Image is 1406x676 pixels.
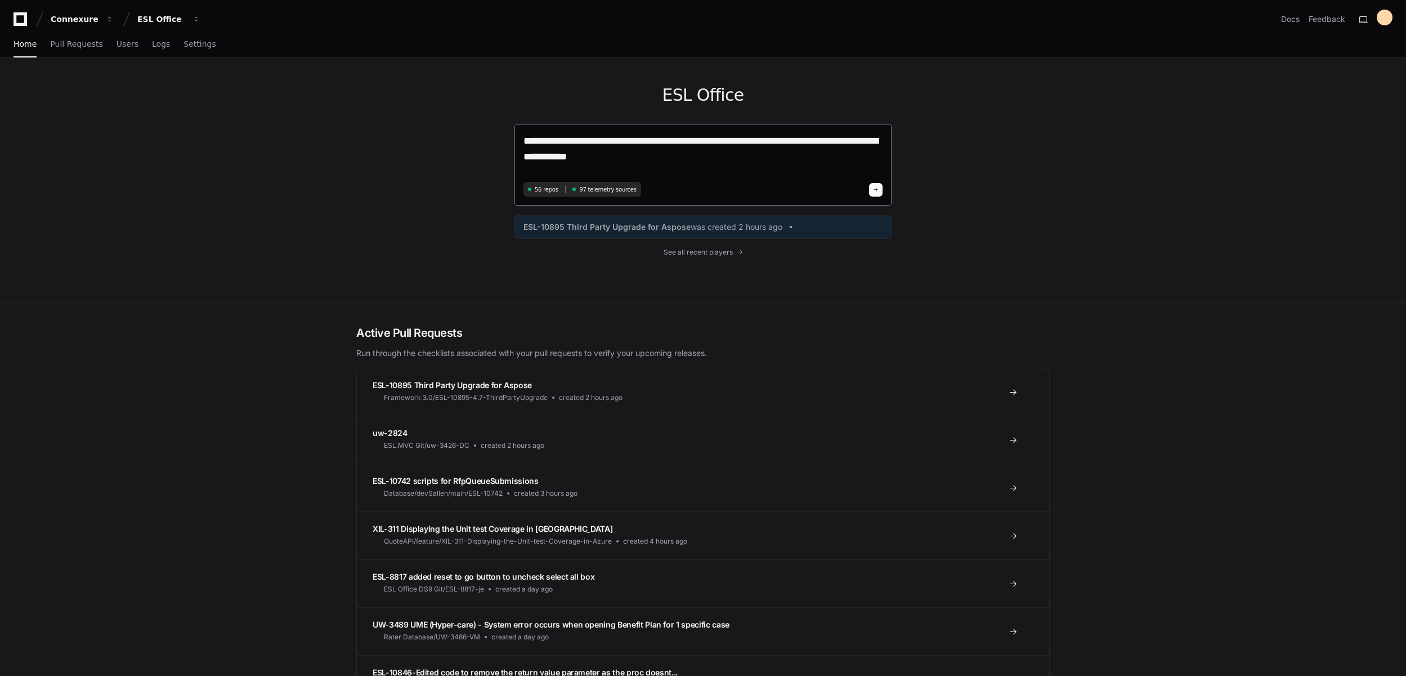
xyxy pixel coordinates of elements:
span: ESL-10895 Third Party Upgrade for Aspose [523,221,691,233]
a: Users [117,32,138,57]
span: Database/devSallen/main/ESL-10742 [384,489,503,498]
div: Connexure [51,14,99,25]
span: created 3 hours ago [514,489,577,498]
span: QuoteAPI/feature/XIL-311-Displaying-the-Unit-test-Coverage-in-Azure [384,537,612,546]
span: created a day ago [491,633,549,642]
a: Pull Requests [50,32,102,57]
a: XIL-311 Displaying the Unit test Coverage in [GEOGRAPHIC_DATA]QuoteAPI/feature/XIL-311-Displaying... [357,512,1049,559]
span: UW-3489 UME (Hyper-care) - System error occurs when opening Benefit Plan for 1 specific case [373,620,729,629]
button: ESL Office [133,9,205,29]
span: created 2 hours ago [481,441,544,450]
span: Rater Database/UW-3486-VM [384,633,480,642]
span: created a day ago [495,585,553,594]
span: created 4 hours ago [623,537,687,546]
span: ESL Office DS9 Git/ESL-8817-je [384,585,484,594]
span: Users [117,41,138,47]
a: uw-2824ESL.MVC Git/uw-3426-DCcreated 2 hours ago [357,416,1049,464]
span: Home [14,41,37,47]
a: ESL-10895 Third Party Upgrade for AsposeFramework 3.0/ESL-10895-4.7-ThirdPartyUpgradecreated 2 ho... [357,368,1049,416]
a: See all recent players [514,248,892,257]
h1: ESL Office [514,85,892,105]
a: ESL-10742 scripts for RfpQueueSubmissionsDatabase/devSallen/main/ESL-10742created 3 hours ago [357,464,1049,512]
span: ESL-10895 Third Party Upgrade for Aspose [373,380,532,390]
div: ESL Office [137,14,186,25]
a: ESL-10895 Third Party Upgrade for Asposewas created 2 hours ago [523,221,883,233]
span: created 2 hours ago [559,393,623,402]
a: Settings [183,32,216,57]
h2: Active Pull Requests [356,325,1050,341]
span: ESL-8817 added reset to go button to uncheck select all box [373,572,594,581]
span: See all recent players [664,248,733,257]
a: ESL-8817 added reset to go button to uncheck select all boxESL Office DS9 Git/ESL-8817-jecreated ... [357,559,1049,607]
a: Home [14,32,37,57]
a: UW-3489 UME (Hyper-care) - System error occurs when opening Benefit Plan for 1 specific caseRater... [357,607,1049,655]
span: 56 repos [535,185,558,194]
span: uw-2824 [373,428,408,438]
button: Connexure [46,9,118,29]
span: 97 telemetry sources [579,185,636,194]
span: Framework 3.0/ESL-10895-4.7-ThirdPartyUpgrade [384,393,548,402]
span: Logs [152,41,170,47]
span: was created 2 hours ago [691,221,782,233]
span: ESL.MVC Git/uw-3426-DC [384,441,469,450]
span: ESL-10742 scripts for RfpQueueSubmissions [373,476,539,486]
button: Feedback [1309,14,1345,25]
p: Run through the checklists associated with your pull requests to verify your upcoming releases. [356,348,1050,359]
a: Docs [1281,14,1300,25]
span: Pull Requests [50,41,102,47]
a: Logs [152,32,170,57]
span: XIL-311 Displaying the Unit test Coverage in [GEOGRAPHIC_DATA] [373,524,612,533]
span: Settings [183,41,216,47]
